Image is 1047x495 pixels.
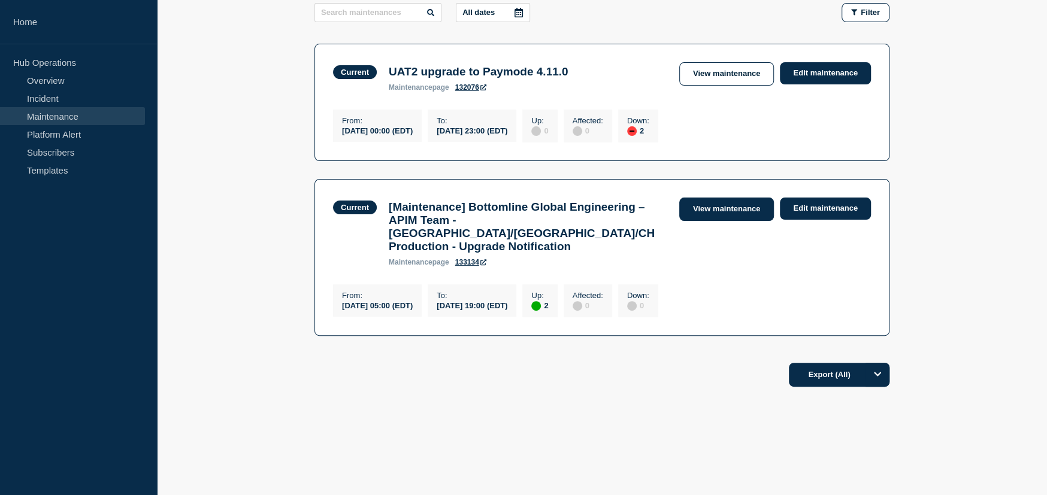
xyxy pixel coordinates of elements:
[627,301,637,311] div: disabled
[627,300,649,311] div: 0
[573,300,603,311] div: 0
[462,8,495,17] p: All dates
[531,301,541,311] div: up
[627,291,649,300] p: Down :
[437,291,507,300] p: To :
[455,83,486,92] a: 132076
[627,116,649,125] p: Down :
[573,291,603,300] p: Affected :
[342,116,413,125] p: From :
[456,3,530,22] button: All dates
[861,8,880,17] span: Filter
[627,125,649,136] div: 2
[341,68,369,77] div: Current
[780,62,871,84] a: Edit maintenance
[437,116,507,125] p: To :
[627,126,637,136] div: down
[389,83,432,92] span: maintenance
[531,300,548,311] div: 2
[531,125,548,136] div: 0
[531,291,548,300] p: Up :
[437,125,507,135] div: [DATE] 23:00 (EDT)
[679,62,774,86] a: View maintenance
[342,125,413,135] div: [DATE] 00:00 (EDT)
[342,300,413,310] div: [DATE] 05:00 (EDT)
[573,116,603,125] p: Affected :
[342,291,413,300] p: From :
[866,363,889,387] button: Options
[389,201,667,253] h3: [Maintenance] Bottomline Global Engineering – APIM Team - [GEOGRAPHIC_DATA]/[GEOGRAPHIC_DATA]/CH ...
[314,3,441,22] input: Search maintenances
[789,363,889,387] button: Export (All)
[679,198,774,221] a: View maintenance
[389,258,449,266] p: page
[531,126,541,136] div: disabled
[573,301,582,311] div: disabled
[389,83,449,92] p: page
[842,3,889,22] button: Filter
[389,65,568,78] h3: UAT2 upgrade to Paymode 4.11.0
[455,258,486,266] a: 133134
[531,116,548,125] p: Up :
[437,300,507,310] div: [DATE] 19:00 (EDT)
[780,198,871,220] a: Edit maintenance
[389,258,432,266] span: maintenance
[573,125,603,136] div: 0
[341,203,369,212] div: Current
[573,126,582,136] div: disabled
